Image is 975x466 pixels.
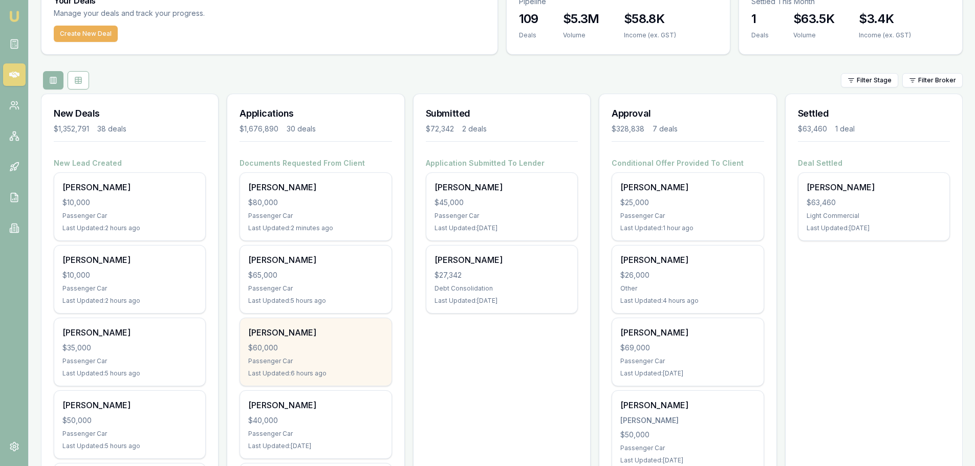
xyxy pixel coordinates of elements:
[248,212,383,220] div: Passenger Car
[287,124,316,134] div: 30 deals
[62,399,197,411] div: [PERSON_NAME]
[620,284,755,293] div: Other
[248,197,383,208] div: $80,000
[835,124,855,134] div: 1 deal
[620,444,755,452] div: Passenger Car
[612,158,764,168] h4: Conditional Offer Provided To Client
[248,369,383,378] div: Last Updated: 6 hours ago
[248,326,383,339] div: [PERSON_NAME]
[62,326,197,339] div: [PERSON_NAME]
[751,11,769,27] h3: 1
[62,442,197,450] div: Last Updated: 5 hours ago
[620,197,755,208] div: $25,000
[612,106,764,121] h3: Approval
[857,76,892,84] span: Filter Stage
[54,106,206,121] h3: New Deals
[624,11,676,27] h3: $58.8K
[248,399,383,411] div: [PERSON_NAME]
[426,158,578,168] h4: Application Submitted To Lender
[54,26,118,42] button: Create New Deal
[62,357,197,365] div: Passenger Car
[612,124,644,134] div: $328,838
[793,11,834,27] h3: $63.5K
[248,254,383,266] div: [PERSON_NAME]
[435,197,569,208] div: $45,000
[859,31,911,39] div: Income (ex. GST)
[248,430,383,438] div: Passenger Car
[248,284,383,293] div: Passenger Car
[793,31,834,39] div: Volume
[248,270,383,280] div: $65,000
[620,224,755,232] div: Last Updated: 1 hour ago
[624,31,676,39] div: Income (ex. GST)
[519,11,538,27] h3: 109
[563,11,599,27] h3: $5.3M
[54,8,316,19] p: Manage your deals and track your progress.
[435,181,569,193] div: [PERSON_NAME]
[563,31,599,39] div: Volume
[620,399,755,411] div: [PERSON_NAME]
[620,254,755,266] div: [PERSON_NAME]
[62,343,197,353] div: $35,000
[620,369,755,378] div: Last Updated: [DATE]
[620,270,755,280] div: $26,000
[62,212,197,220] div: Passenger Car
[841,73,898,87] button: Filter Stage
[62,197,197,208] div: $10,000
[248,357,383,365] div: Passenger Car
[807,212,941,220] div: Light Commercial
[435,212,569,220] div: Passenger Car
[807,181,941,193] div: [PERSON_NAME]
[248,224,383,232] div: Last Updated: 2 minutes ago
[620,297,755,305] div: Last Updated: 4 hours ago
[8,10,20,23] img: emu-icon-u.png
[248,442,383,450] div: Last Updated: [DATE]
[435,224,569,232] div: Last Updated: [DATE]
[240,124,278,134] div: $1,676,890
[902,73,963,87] button: Filter Broker
[620,343,755,353] div: $69,000
[807,224,941,232] div: Last Updated: [DATE]
[859,11,911,27] h3: $3.4K
[62,284,197,293] div: Passenger Car
[62,224,197,232] div: Last Updated: 2 hours ago
[248,297,383,305] div: Last Updated: 5 hours ago
[807,197,941,208] div: $63,460
[620,181,755,193] div: [PERSON_NAME]
[798,124,827,134] div: $63,460
[462,124,487,134] div: 2 deals
[653,124,678,134] div: 7 deals
[240,158,392,168] h4: Documents Requested From Client
[62,369,197,378] div: Last Updated: 5 hours ago
[97,124,126,134] div: 38 deals
[248,415,383,426] div: $40,000
[519,31,538,39] div: Deals
[54,124,89,134] div: $1,352,791
[62,415,197,426] div: $50,000
[620,326,755,339] div: [PERSON_NAME]
[435,254,569,266] div: [PERSON_NAME]
[798,106,950,121] h3: Settled
[620,430,755,440] div: $50,000
[798,158,950,168] h4: Deal Settled
[62,430,197,438] div: Passenger Car
[620,212,755,220] div: Passenger Car
[620,415,755,426] div: [PERSON_NAME]
[435,284,569,293] div: Debt Consolidation
[248,181,383,193] div: [PERSON_NAME]
[918,76,956,84] span: Filter Broker
[54,158,206,168] h4: New Lead Created
[240,106,392,121] h3: Applications
[426,106,578,121] h3: Submitted
[620,456,755,464] div: Last Updated: [DATE]
[426,124,454,134] div: $72,342
[751,31,769,39] div: Deals
[62,181,197,193] div: [PERSON_NAME]
[62,297,197,305] div: Last Updated: 2 hours ago
[62,270,197,280] div: $10,000
[62,254,197,266] div: [PERSON_NAME]
[620,357,755,365] div: Passenger Car
[435,270,569,280] div: $27,342
[435,297,569,305] div: Last Updated: [DATE]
